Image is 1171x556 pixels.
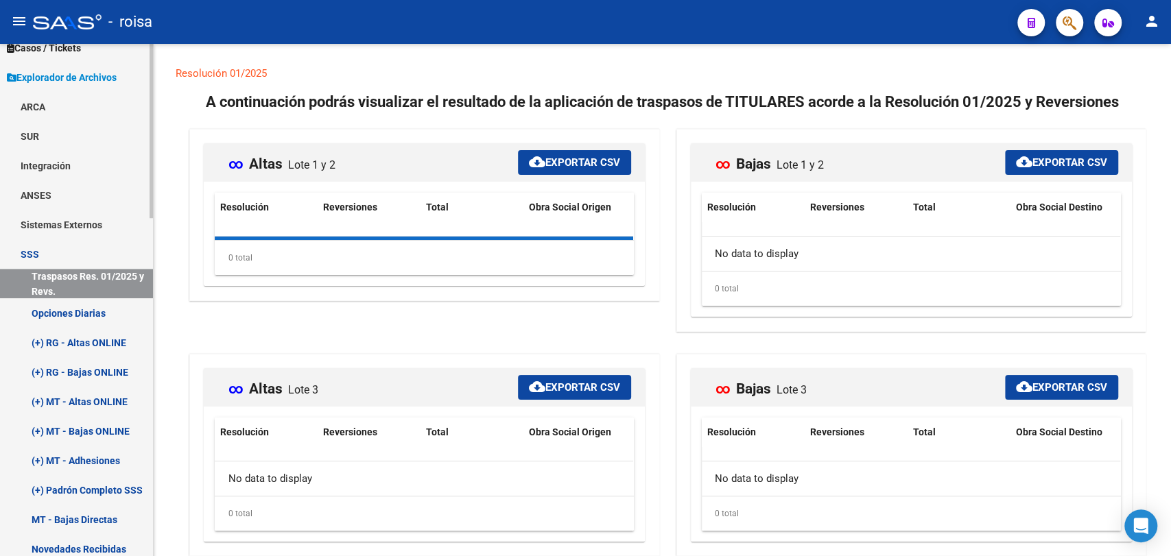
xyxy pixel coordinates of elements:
[702,271,1121,306] div: 0 total
[1016,202,1102,213] span: Obra Social Destino
[220,426,269,437] span: Resolución
[176,67,267,80] a: Resolución 01/2025
[7,70,117,85] span: Explorador de Archivos
[529,202,611,213] span: Obra Social Origen
[228,371,324,396] mat-card-title: Altas
[702,237,1120,271] div: No data to display
[810,426,864,437] span: Reversiones
[715,380,731,397] span: ∞
[777,383,807,396] span: Lote 3
[908,193,1010,222] datatable-header-cell: Total
[7,40,81,56] span: Casos / Tickets
[805,193,908,222] datatable-header-cell: Reversiones
[702,496,1121,531] div: 0 total
[215,241,634,275] div: 0 total
[715,146,829,171] mat-card-title: Bajas
[323,202,377,213] span: Reversiones
[1005,150,1118,175] button: Exportar CSV
[715,156,731,172] span: ∞
[715,371,812,396] mat-card-title: Bajas
[1005,375,1118,400] button: Exportar CSV
[1016,426,1102,437] span: Obra Social Destino
[913,202,936,213] span: Total
[108,7,152,37] span: - roisa
[318,193,421,222] datatable-header-cell: Reversiones
[707,426,756,437] span: Resolución
[1010,193,1120,222] datatable-header-cell: Obra Social Destino
[1016,381,1107,394] span: Exportar CSV
[228,156,244,172] span: ∞
[1124,509,1157,542] div: Open Intercom Messenger
[529,154,545,170] mat-icon: cloud_download
[777,158,824,171] span: Lote 1 y 2
[1016,156,1107,169] span: Exportar CSV
[323,426,377,437] span: Reversiones
[206,89,1119,115] h2: A continuación podrás visualizar el resultado de la aplicación de traspasos de TITULARES acorde a...
[518,150,631,175] button: Exportar CSV
[421,193,523,222] datatable-header-cell: Total
[908,418,1010,447] datatable-header-cell: Total
[421,418,523,447] datatable-header-cell: Total
[11,13,27,29] mat-icon: menu
[228,380,244,397] span: ∞
[288,383,318,396] span: Lote 3
[523,193,633,222] datatable-header-cell: Obra Social Origen
[529,426,611,437] span: Obra Social Origen
[702,193,805,222] datatable-header-cell: Resolución
[810,202,864,213] span: Reversiones
[215,418,318,447] datatable-header-cell: Resolución
[707,202,756,213] span: Resolución
[805,418,908,447] datatable-header-cell: Reversiones
[215,461,633,496] div: No data to display
[215,496,634,531] div: 0 total
[523,418,633,447] datatable-header-cell: Obra Social Origen
[215,193,318,222] datatable-header-cell: Resolución
[518,375,631,400] button: Exportar CSV
[913,426,936,437] span: Total
[426,202,449,213] span: Total
[529,381,620,394] span: Exportar CSV
[1010,418,1120,447] datatable-header-cell: Obra Social Destino
[702,461,1120,496] div: No data to display
[288,158,335,171] span: Lote 1 y 2
[426,426,449,437] span: Total
[702,418,805,447] datatable-header-cell: Resolución
[228,146,341,171] mat-card-title: Altas
[1144,13,1160,29] mat-icon: person
[529,156,620,169] span: Exportar CSV
[1016,154,1032,170] mat-icon: cloud_download
[220,202,269,213] span: Resolución
[529,378,545,395] mat-icon: cloud_download
[1016,378,1032,395] mat-icon: cloud_download
[318,418,421,447] datatable-header-cell: Reversiones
